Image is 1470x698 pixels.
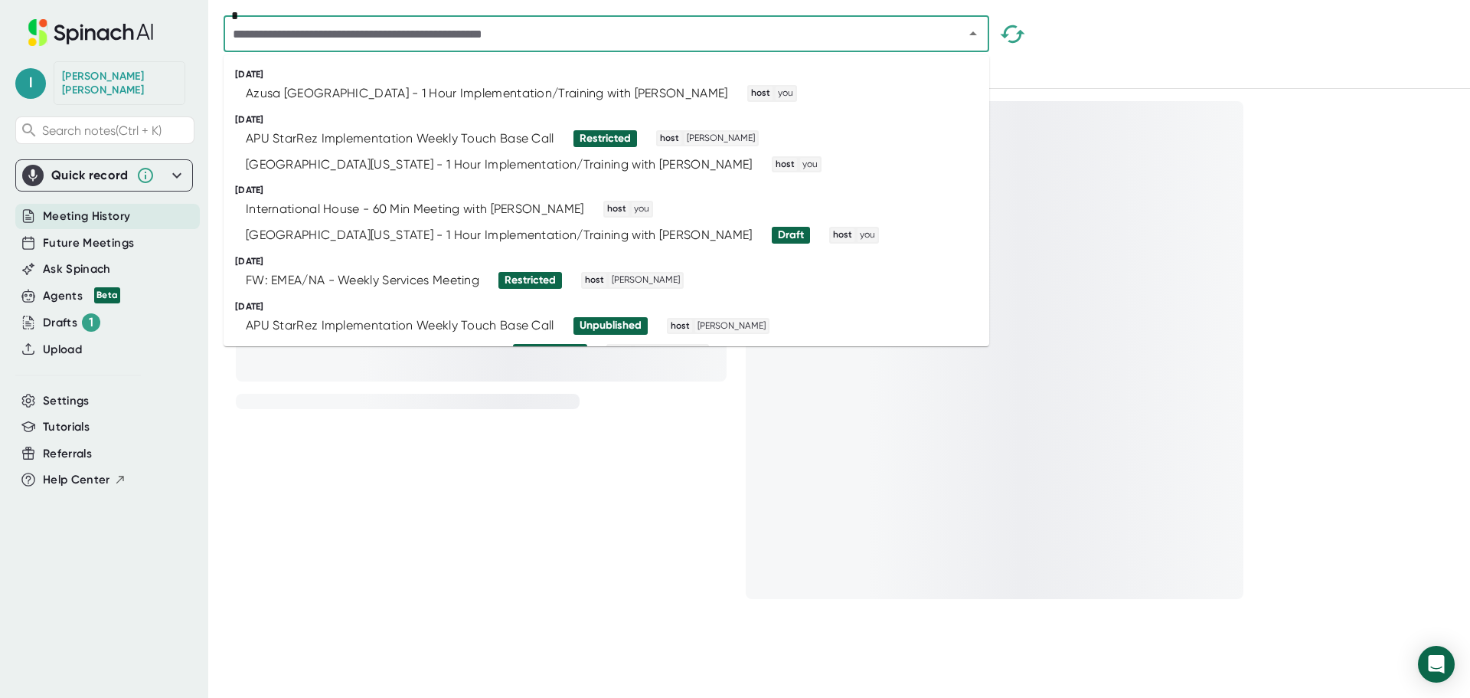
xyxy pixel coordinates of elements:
[235,69,989,80] div: [DATE]
[43,418,90,436] button: Tutorials
[246,273,479,288] div: FW: EMEA/NA - Weekly Services Meeting
[580,132,631,146] div: Restricted
[1418,646,1455,683] div: Open Intercom Messenger
[43,234,134,252] button: Future Meetings
[235,114,989,126] div: [DATE]
[43,392,90,410] button: Settings
[235,301,989,313] div: [DATE]
[62,70,177,97] div: Logan Zumbrun
[800,158,820,172] span: you
[43,208,130,225] button: Meeting History
[857,228,877,242] span: you
[235,256,989,267] div: [DATE]
[658,132,681,146] span: host
[42,123,162,138] span: Search notes (Ctrl + K)
[246,86,728,101] div: Azusa [GEOGRAPHIC_DATA] - 1 Hour Implementation/Training with [PERSON_NAME]
[43,287,120,305] button: Agents Beta
[608,346,632,359] span: host
[962,23,984,44] button: Close
[43,341,82,359] button: Upload
[22,160,186,191] div: Quick record
[632,202,652,216] span: you
[684,132,757,146] span: [PERSON_NAME]
[94,287,120,303] div: Beta
[668,320,692,333] span: host
[519,346,581,359] div: Unpublished
[246,157,753,172] div: [GEOGRAPHIC_DATA][US_STATE] - 1 Hour Implementation/Training with [PERSON_NAME]
[43,471,126,489] button: Help Center
[246,345,494,360] div: UCDC StarRez Implementation Kickoff Call
[43,313,100,332] div: Drafts
[43,287,120,305] div: Agents
[235,185,989,196] div: [DATE]
[51,168,129,183] div: Quick record
[609,274,682,287] span: [PERSON_NAME]
[246,318,554,333] div: APU StarRez Implementation Weekly Touch Base Call
[43,261,111,278] button: Ask Spinach
[773,158,797,172] span: host
[505,274,556,287] div: Restricted
[43,471,110,489] span: Help Center
[246,131,554,146] div: APU StarRez Implementation Weekly Touch Base Call
[831,228,854,242] span: host
[776,87,795,100] span: you
[246,202,584,217] div: International House - 60 Min Meeting with [PERSON_NAME]
[43,445,92,463] button: Referrals
[778,228,804,242] div: Draft
[605,202,629,216] span: host
[695,320,768,333] span: [PERSON_NAME]
[246,228,753,243] div: [GEOGRAPHIC_DATA][US_STATE] - 1 Hour Implementation/Training with [PERSON_NAME]
[15,68,46,99] span: l
[580,319,642,333] div: Unpublished
[43,313,100,332] button: Drafts 1
[583,274,606,287] span: host
[635,346,707,359] span: [PERSON_NAME]
[82,313,100,332] div: 1
[749,87,773,100] span: host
